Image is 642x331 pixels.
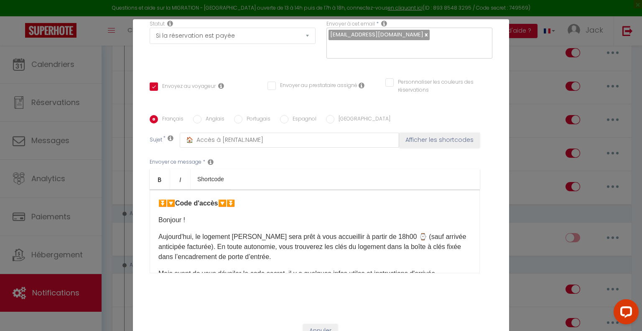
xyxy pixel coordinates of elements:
[150,158,201,166] label: Envoyer ce message
[158,269,471,309] p: Mais avant de vous dévoiler le code secret, il y a quelques infos utiles et instructions d'arrivé...
[175,200,218,207] b: Code d'accès
[158,115,183,124] label: Français
[158,198,471,208] p: ⏬🔽 🔽⏬
[399,133,480,148] button: Afficher les shortcodes
[607,296,642,331] iframe: LiveChat chat widget
[150,136,162,145] label: Sujet
[167,20,173,27] i: Booking status
[326,20,375,28] label: Envoyer à cet email
[158,215,471,225] p: Bonjour !
[191,169,231,189] a: Shortcode
[208,159,214,165] i: Message
[150,20,165,28] label: Statut
[381,20,387,27] i: Recipient
[334,115,390,124] label: [GEOGRAPHIC_DATA]
[218,82,224,89] i: Envoyer au voyageur
[168,135,173,141] i: Subject
[201,115,224,124] label: Anglais
[359,82,364,89] i: Envoyer au prestataire si il est assigné
[288,115,316,124] label: Espagnol
[158,232,471,262] p: Aujourd'hui, le logement [PERSON_NAME] sera prêt à vous accueillir à partir de 18h00 ⌚ (sauf arri...
[242,115,270,124] label: Portugais
[170,169,191,189] a: Italic
[330,31,423,38] span: [EMAIL_ADDRESS][DOMAIN_NAME]
[150,169,170,189] a: Bold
